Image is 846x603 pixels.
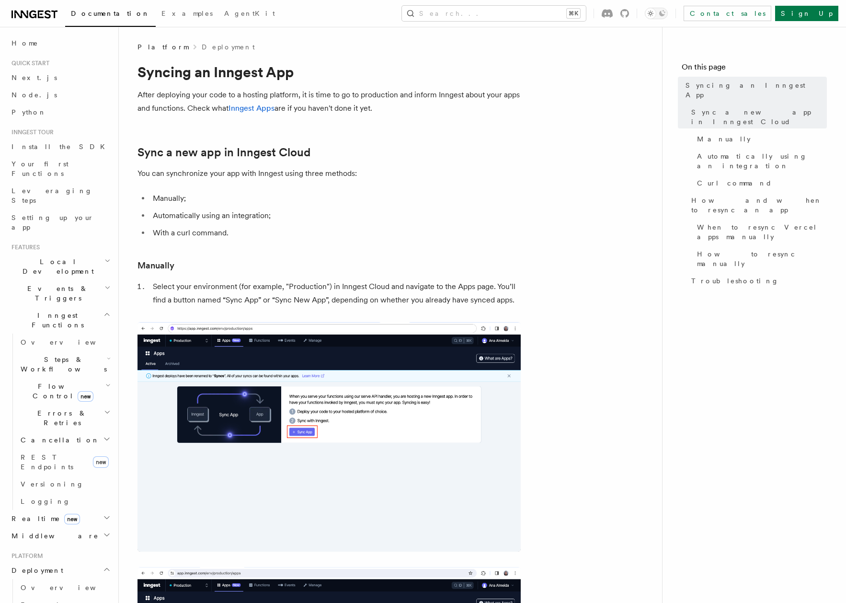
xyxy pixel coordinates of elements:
[8,552,43,560] span: Platform
[691,107,827,127] span: Sync a new app in Inngest Cloud
[71,10,150,17] span: Documentation
[11,74,57,81] span: Next.js
[697,222,827,242] span: When to resync Vercel apps manually
[137,167,521,180] p: You can synchronize your app with Inngest using three methods:
[11,91,57,99] span: Node.js
[64,514,80,524] span: new
[8,531,99,541] span: Middleware
[8,566,63,575] span: Deployment
[17,475,113,493] a: Versioning
[137,63,521,81] h1: Syncing an Inngest App
[21,453,73,471] span: REST Endpoints
[687,104,827,130] a: Sync a new app in Inngest Cloud
[11,160,69,177] span: Your first Functions
[17,355,107,374] span: Steps & Workflows
[78,391,93,402] span: new
[686,81,827,100] span: Syncing an Inngest App
[21,338,119,346] span: Overview
[8,244,40,251] span: Features
[8,69,113,86] a: Next.js
[150,280,521,307] li: Select your environment (for example, "Production") in Inngest Cloud and navigate to the Apps pag...
[8,253,113,280] button: Local Development
[17,408,104,428] span: Errors & Retries
[567,9,580,18] kbd: ⌘K
[17,351,113,378] button: Steps & Workflows
[691,276,779,286] span: Troubleshooting
[137,322,521,552] img: Inngest Cloud screen with sync App button when you have no apps synced yet
[17,378,113,405] button: Flow Controlnew
[17,382,105,401] span: Flow Control
[402,6,586,21] button: Search...⌘K
[645,8,668,19] button: Toggle dark mode
[137,42,188,52] span: Platform
[693,174,827,192] a: Curl command
[8,280,113,307] button: Events & Triggers
[17,435,100,445] span: Cancellation
[150,209,521,222] li: Automatically using an integration;
[17,449,113,475] a: REST Endpointsnew
[8,510,113,527] button: Realtimenew
[8,138,113,155] a: Install the SDK
[684,6,771,21] a: Contact sales
[17,493,113,510] a: Logging
[697,249,827,268] span: How to resync manually
[137,259,174,272] a: Manually
[775,6,838,21] a: Sign Up
[697,178,772,188] span: Curl command
[21,480,84,488] span: Versioning
[161,10,213,17] span: Examples
[17,431,113,449] button: Cancellation
[693,130,827,148] a: Manually
[682,61,827,77] h4: On this page
[11,38,38,48] span: Home
[693,245,827,272] a: How to resync manually
[8,104,113,121] a: Python
[687,272,827,290] a: Troubleshooting
[8,209,113,236] a: Setting up your app
[17,405,113,431] button: Errors & Retries
[8,155,113,182] a: Your first Functions
[8,514,80,523] span: Realtime
[11,214,94,231] span: Setting up your app
[697,151,827,171] span: Automatically using an integration
[137,88,521,115] p: After deploying your code to a hosting platform, it is time to go to production and inform Innges...
[11,143,111,151] span: Install the SDK
[229,104,274,113] a: Inngest Apps
[8,86,113,104] a: Node.js
[8,334,113,510] div: Inngest Functions
[8,182,113,209] a: Leveraging Steps
[218,3,281,26] a: AgentKit
[8,128,54,136] span: Inngest tour
[682,77,827,104] a: Syncing an Inngest App
[11,108,46,116] span: Python
[137,146,310,159] a: Sync a new app in Inngest Cloud
[150,192,521,205] li: Manually;
[21,584,119,591] span: Overview
[11,187,92,204] span: Leveraging Steps
[65,3,156,27] a: Documentation
[8,562,113,579] button: Deployment
[687,192,827,219] a: How and when to resync an app
[17,334,113,351] a: Overview
[17,579,113,596] a: Overview
[8,311,103,330] span: Inngest Functions
[8,35,113,52] a: Home
[8,307,113,334] button: Inngest Functions
[150,226,521,240] li: With a curl command.
[8,284,104,303] span: Events & Triggers
[693,219,827,245] a: When to resync Vercel apps manually
[697,134,751,144] span: Manually
[202,42,255,52] a: Deployment
[156,3,218,26] a: Examples
[224,10,275,17] span: AgentKit
[8,59,49,67] span: Quick start
[693,148,827,174] a: Automatically using an integration
[8,527,113,545] button: Middleware
[691,196,827,215] span: How and when to resync an app
[8,257,104,276] span: Local Development
[21,498,70,505] span: Logging
[93,456,109,468] span: new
